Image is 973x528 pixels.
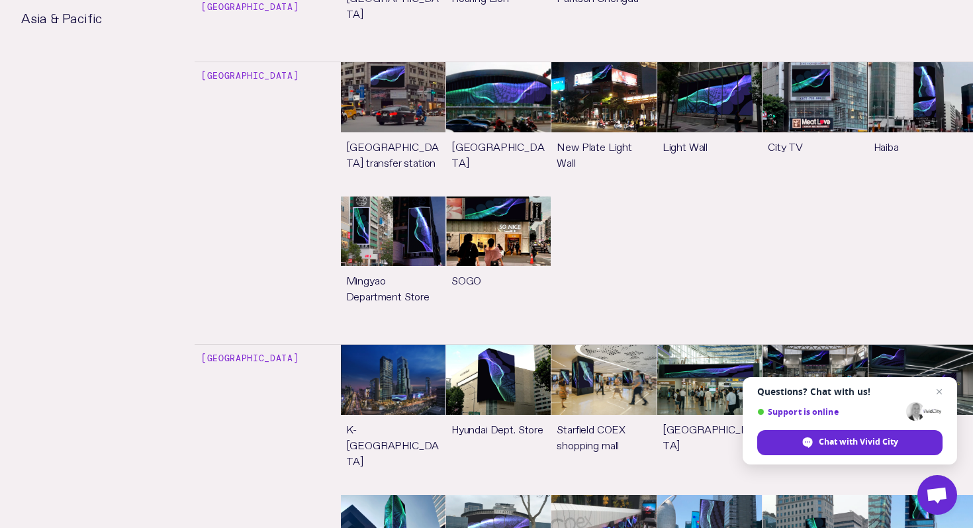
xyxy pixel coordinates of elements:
div: Chat with Vivid City [757,430,943,455]
span: Close chat [931,384,947,400]
div: Open chat [917,475,957,515]
span: Support is online [757,407,902,417]
h4: [GEOGRAPHIC_DATA] [195,69,299,83]
h4: [GEOGRAPHIC_DATA] [195,351,299,365]
span: Questions? Chat with us! [757,386,943,397]
span: Chat with Vivid City [819,436,898,448]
